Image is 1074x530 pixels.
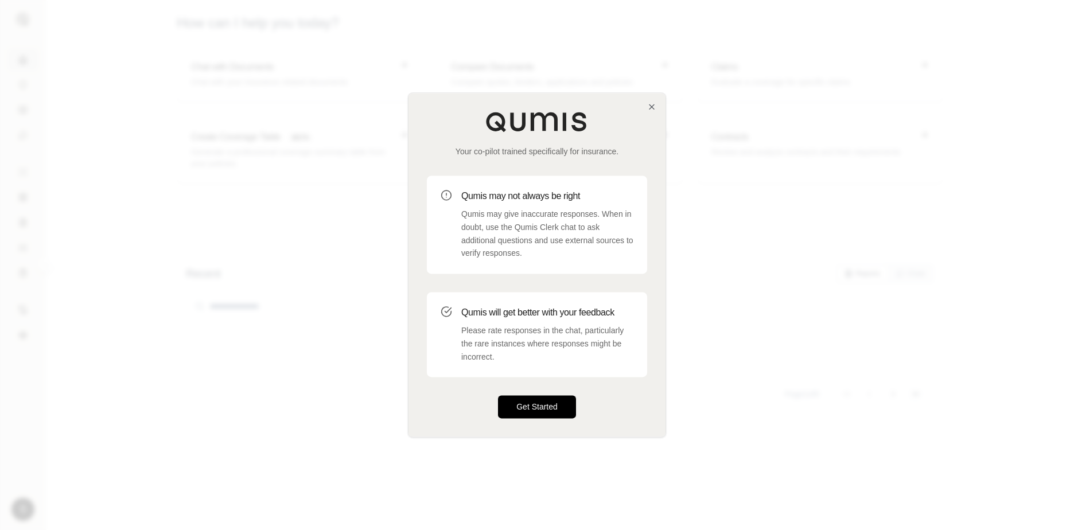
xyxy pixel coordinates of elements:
[498,396,576,419] button: Get Started
[461,208,633,260] p: Qumis may give inaccurate responses. When in doubt, use the Qumis Clerk chat to ask additional qu...
[461,324,633,363] p: Please rate responses in the chat, particularly the rare instances where responses might be incor...
[461,306,633,319] h3: Qumis will get better with your feedback
[461,189,633,203] h3: Qumis may not always be right
[485,111,589,132] img: Qumis Logo
[427,146,647,157] p: Your co-pilot trained specifically for insurance.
